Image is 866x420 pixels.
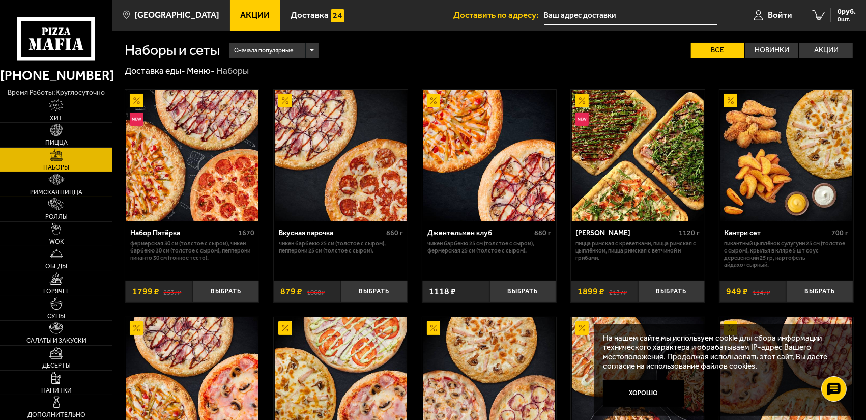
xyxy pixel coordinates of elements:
[49,239,64,245] span: WOK
[45,214,68,220] span: Роллы
[691,43,744,58] label: Все
[43,164,69,171] span: Наборы
[43,288,70,294] span: Горячее
[126,90,258,222] img: Набор Пятёрка
[45,263,67,269] span: Обеды
[575,94,589,107] img: Акционный
[799,43,853,58] label: Акции
[576,229,677,237] div: [PERSON_NAME]
[786,281,853,302] button: Выбрать
[572,90,704,222] img: Мама Миа
[234,42,294,59] span: Сначала популярные
[386,229,403,237] span: 860 г
[192,281,259,302] button: Выбрать
[423,90,556,222] img: Джентельмен клуб
[307,287,325,296] s: 1068 ₽
[279,240,403,254] p: Чикен Барбекю 25 см (толстое с сыром), Пепперони 25 см (толстое с сыром).
[240,11,270,19] span: Акции
[753,287,770,296] s: 1147 ₽
[275,90,407,222] img: Вкусная парочка
[130,229,236,237] div: Набор Пятёрка
[42,362,71,369] span: Десерты
[724,321,738,335] img: Акционный
[238,229,254,237] span: 1670
[130,240,254,262] p: Фермерская 30 см (толстое с сыром), Чикен Барбекю 30 см (толстое с сыром), Пепперони Пиканто 30 с...
[125,90,259,222] a: АкционныйНовинкаНабор Пятёрка
[454,11,544,19] span: Доставить по адресу:
[30,189,82,195] span: Римская пицца
[279,229,384,237] div: Вкусная парочка
[341,281,408,302] button: Выбрать
[427,94,441,107] img: Акционный
[26,338,86,344] span: Салаты и закуски
[720,90,853,222] img: Кантри сет
[838,8,856,15] span: 0 руб.
[745,43,799,58] label: Новинки
[719,90,853,222] a: АкционныйКантри сет
[489,281,557,302] button: Выбрать
[125,65,185,76] a: Доставка еды-
[50,115,63,121] span: Хит
[603,380,684,407] button: Хорошо
[130,94,143,107] img: Акционный
[134,11,219,19] span: [GEOGRAPHIC_DATA]
[427,240,552,254] p: Чикен Барбекю 25 см (толстое с сыром), Фермерская 25 см (толстое с сыром).
[535,229,552,237] span: 880 г
[427,321,441,335] img: Акционный
[578,287,604,296] span: 1899 ₽
[125,43,220,58] h1: Наборы и сеты
[768,11,792,19] span: Войти
[571,90,705,222] a: АкционныйНовинкаМама Миа
[331,9,344,23] img: 15daf4d41897b9f0e9f617042186c801.svg
[575,113,589,126] img: Новинка
[679,229,700,237] span: 1120 г
[427,229,532,237] div: Джентельмен клуб
[45,139,68,146] span: Пицца
[278,321,292,335] img: Акционный
[724,240,848,269] p: Пикантный цыплёнок сулугуни 25 см (толстое с сыром), крылья в кляре 5 шт соус деревенский 25 гр, ...
[163,287,181,296] s: 2537 ₽
[187,65,215,76] a: Меню-
[291,11,329,19] span: Доставка
[41,387,72,394] span: Напитки
[724,94,738,107] img: Акционный
[838,16,856,22] span: 0 шт.
[638,281,705,302] button: Выбрать
[217,65,249,77] div: Наборы
[274,90,408,222] a: АкционныйВкусная парочка
[422,90,556,222] a: АкционныйДжентельмен клуб
[575,321,589,335] img: Акционный
[544,6,717,25] input: Ваш адрес доставки
[831,229,848,237] span: 700 г
[27,412,85,418] span: Дополнительно
[576,240,700,262] p: Пицца Римская с креветками, Пицца Римская с цыплёнком, Пицца Римская с ветчиной и грибами.
[47,313,65,319] span: Супы
[130,321,143,335] img: Акционный
[280,287,302,296] span: 879 ₽
[726,287,748,296] span: 949 ₽
[609,287,627,296] s: 2137 ₽
[724,229,829,237] div: Кантри сет
[132,287,159,296] span: 1799 ₽
[130,113,143,126] img: Новинка
[278,94,292,107] img: Акционный
[429,287,456,296] span: 1118 ₽
[603,333,839,371] p: На нашем сайте мы используем cookie для сбора информации технического характера и обрабатываем IP...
